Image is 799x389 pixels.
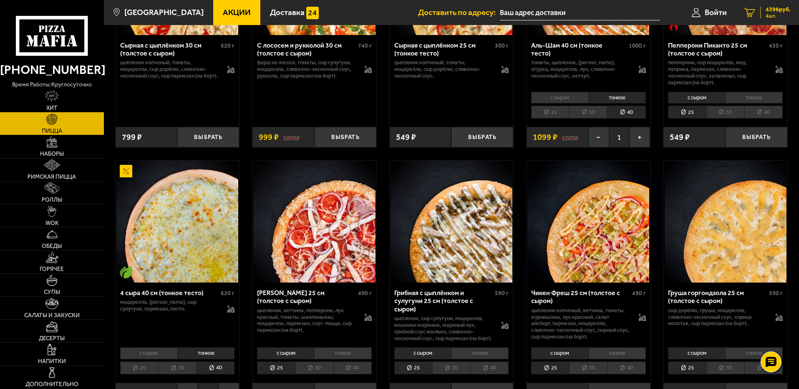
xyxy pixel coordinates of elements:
[24,313,80,318] span: Салаты и закуски
[588,127,609,147] button: −
[116,161,238,283] img: 4 сыра 40 см (тонкое тесто)
[314,347,372,359] li: тонкое
[533,133,557,141] span: 1099 ₽
[394,59,493,79] p: цыпленок копченый, томаты, моцарелла, сыр дорблю, сливочно-чесночный соус.
[706,361,744,374] li: 30
[744,106,783,119] li: 40
[120,165,132,177] img: Акционный
[527,161,650,283] a: Чикен Фреш 25 см (толстое с сыром)
[28,174,76,180] span: Римская пицца
[725,92,783,104] li: тонкое
[629,42,646,49] span: 1000 г
[470,361,509,374] li: 40
[394,41,493,57] div: Сырная с цыплёнком 25 см (тонкое тесто)
[120,347,177,359] li: с сыром
[726,127,787,147] button: Выбрать
[124,8,204,16] span: [GEOGRAPHIC_DATA]
[333,361,372,374] li: 40
[257,307,356,334] p: цыпленок, ветчина, пепперони, лук красный, томаты, шампиньоны, моцарелла, пармезан, соус-пицца, с...
[120,266,132,278] img: Вегетарианское блюдо
[116,161,239,283] a: АкционныйВегетарианское блюдо4 сыра 40 см (тонкое тесто)
[253,161,375,283] img: Петровская 25 см (толстое с сыром)
[223,8,251,16] span: Акции
[120,59,219,79] p: цыпленок копченый, томаты, моцарелла, сыр дорблю, сливочно-чесночный соус, сыр пармезан (на борт).
[668,307,767,327] p: сыр дорблю, груша, моцарелла, сливочно-чесночный соус, корица молотая, сыр пармезан (на борт).
[44,289,60,295] span: Супы
[531,106,569,119] li: 25
[257,347,314,359] li: с сыром
[418,8,500,16] span: Доставить по адресу:
[257,361,295,374] li: 25
[668,41,767,57] div: Пепперони Пиканто 25 см (толстое с сыром)
[500,5,660,20] input: Ваш адрес доставки
[451,127,513,147] button: Выбрать
[705,8,727,16] span: Войти
[531,361,569,374] li: 25
[295,361,333,374] li: 30
[706,106,744,119] li: 30
[45,220,58,226] span: WOK
[725,347,783,359] li: тонкое
[390,161,514,283] a: Грибная с цыплёнком и сулугуни 25 см (толстое с сыром)
[531,41,627,57] div: Аль-Шам 40 см (тонкое тесто)
[120,361,158,374] li: 25
[630,127,650,147] button: +
[252,161,376,283] a: Петровская 25 см (толстое с сыром)
[668,361,706,374] li: 25
[259,133,279,141] span: 999 ₽
[744,361,783,374] li: 40
[766,13,791,18] span: 4 шт.
[569,106,607,119] li: 30
[177,127,239,147] button: Выбрать
[668,289,767,305] div: Груша горгондзола 25 см (толстое с сыром)
[42,197,62,203] span: Роллы
[40,266,64,272] span: Горячее
[668,92,725,104] li: с сыром
[306,7,319,19] img: 15daf4d41897b9f0e9f617042186c801.svg
[358,42,372,49] span: 740 г
[221,290,234,297] span: 620 г
[607,361,645,374] li: 40
[40,151,64,157] span: Наборы
[394,347,451,359] li: с сыром
[527,161,649,283] img: Чикен Фреш 25 см (толстое с сыром)
[120,299,219,312] p: моцарелла, [PERSON_NAME], сыр сулугуни, пармезан, песто.
[42,128,62,134] span: Пицца
[257,289,356,305] div: [PERSON_NAME] 25 см (толстое с сыром)
[315,127,376,147] button: Выбрать
[588,347,646,359] li: тонкое
[668,106,706,119] li: 25
[531,59,630,79] p: томаты, цыпленок, [PERSON_NAME], огурец, моцарелла, лук, сливочно-чесночный соус, кетчуп.
[562,133,578,141] s: 1209 ₽
[394,361,432,374] li: 25
[196,361,234,374] li: 40
[769,290,783,297] span: 390 г
[120,41,219,57] div: Сырная с цыплёнком 30 см (толстое с сыром)
[632,290,646,297] span: 490 г
[668,59,767,86] p: пепперони, сыр Моцарелла, мед, паприка, пармезан, сливочно-чесночный соус, халапеньо, сыр пармеза...
[531,307,630,341] p: цыпленок копченый, ветчина, томаты, корнишоны, лук красный, салат айсберг, пармезан, моцарелла, с...
[569,361,607,374] li: 30
[451,347,509,359] li: тонкое
[270,8,305,16] span: Доставка
[588,92,646,104] li: тонкое
[668,347,725,359] li: с сыром
[663,161,787,283] a: Груша горгондзола 25 см (толстое с сыром)
[394,289,493,313] div: Грибная с цыплёнком и сулугуни 25 см (толстое с сыром)
[158,361,196,374] li: 30
[531,347,588,359] li: с сыром
[25,381,78,387] span: Дополнительно
[432,361,470,374] li: 30
[46,105,58,111] span: Хит
[495,290,509,297] span: 590 г
[495,42,509,49] span: 300 г
[257,59,356,79] p: фарш из лосося, томаты, сыр сулугуни, моцарелла, сливочно-чесночный соус, руккола, сыр пармезан (...
[120,289,219,297] div: 4 сыра 40 см (тонкое тесто)
[38,359,66,364] span: Напитки
[177,347,235,359] li: тонкое
[391,161,512,283] img: Грибная с цыплёнком и сулугуни 25 см (толстое с сыром)
[221,42,234,49] span: 620 г
[531,92,588,104] li: с сыром
[607,106,645,119] li: 40
[122,133,142,141] span: 799 ₽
